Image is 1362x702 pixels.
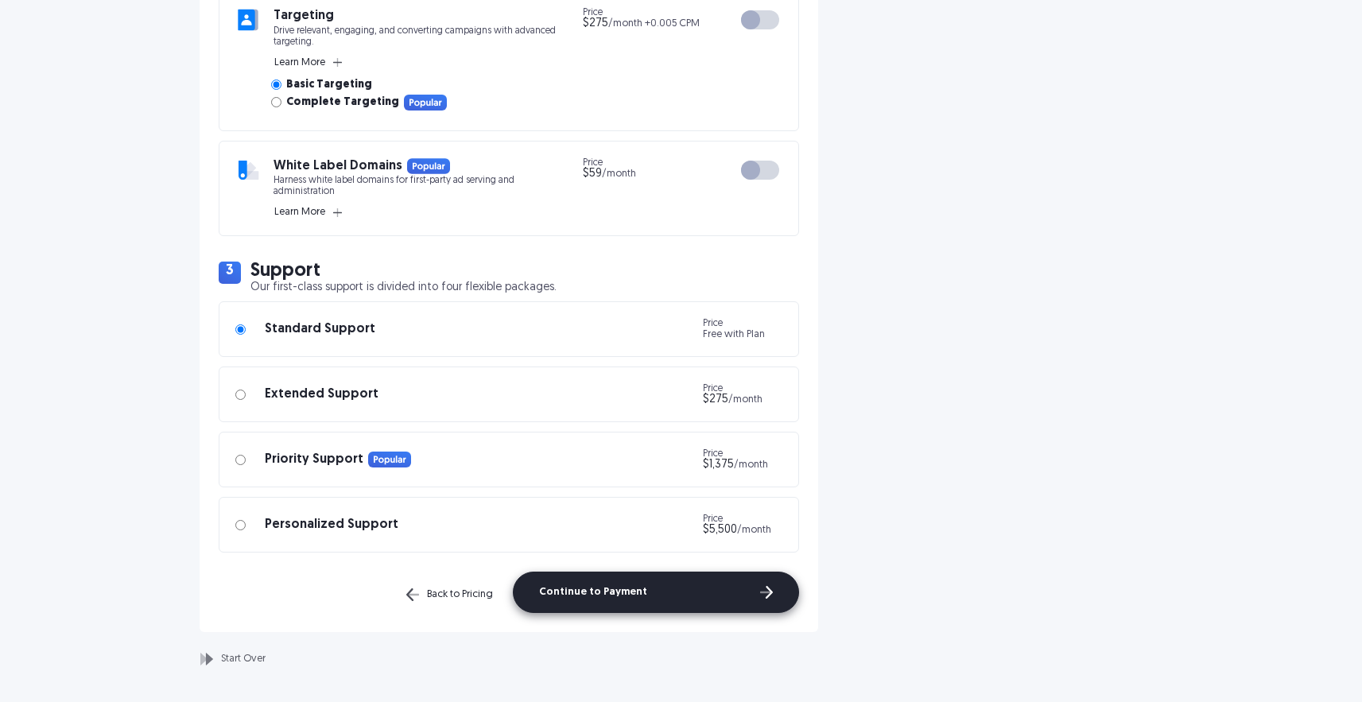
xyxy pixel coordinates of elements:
h2: Support [250,262,557,281]
div: Standard Support [246,324,375,335]
span: /month [703,394,765,405]
span: /month [583,169,638,180]
span: Price [703,383,782,394]
button: Continue to Payment [513,572,799,613]
span: /month [703,525,774,536]
div: Extended Support [246,389,378,400]
img: add-on icon [235,7,261,33]
button: Learn More [274,56,343,70]
div: Personalized Support [246,519,398,530]
button: Learn More [274,205,343,219]
span: Basic Targeting [286,80,372,91]
span: Price [703,318,782,329]
span: Price [583,157,738,169]
span: $59 [583,168,602,180]
h3: White Label Domains [274,157,557,175]
span: Free with Plan [703,329,782,340]
span: Learn More [274,206,325,219]
span: Complete Targeting [286,97,399,108]
span: $275 [583,17,608,29]
span: $5,500 [703,524,737,536]
p: Drive relevant, engaging, and converting campaigns with advanced targeting. [274,25,557,48]
span: Start Over [221,653,266,665]
p: Our first-class support is divided into four flexible packages. [250,282,557,293]
h3: Targeting [274,7,557,25]
button: Back to Pricing [405,588,494,602]
button: Start Over [200,652,266,666]
div: Priority Support [246,454,363,465]
span: 3 [219,262,241,284]
span: $1,375 [703,459,734,471]
span: Continue to Payment [539,586,752,599]
span: Back to Pricing [427,588,493,601]
span: /month [703,460,770,471]
img: Popular [407,157,450,175]
span: Price [583,7,738,18]
input: Basic Targeting [271,80,281,90]
span: Learn More [274,56,325,69]
img: Popular [404,95,447,111]
input: Complete TargetingPopular [271,97,281,107]
span: Price [703,514,782,525]
img: Popular [368,452,411,467]
span: +0.005 CPM [645,18,700,29]
p: Harness white label domains for first-party ad serving and administration [274,175,557,197]
img: add-on icon [235,157,261,183]
span: Price [703,448,782,460]
span: $275 [703,394,728,405]
span: /month [583,18,645,29]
